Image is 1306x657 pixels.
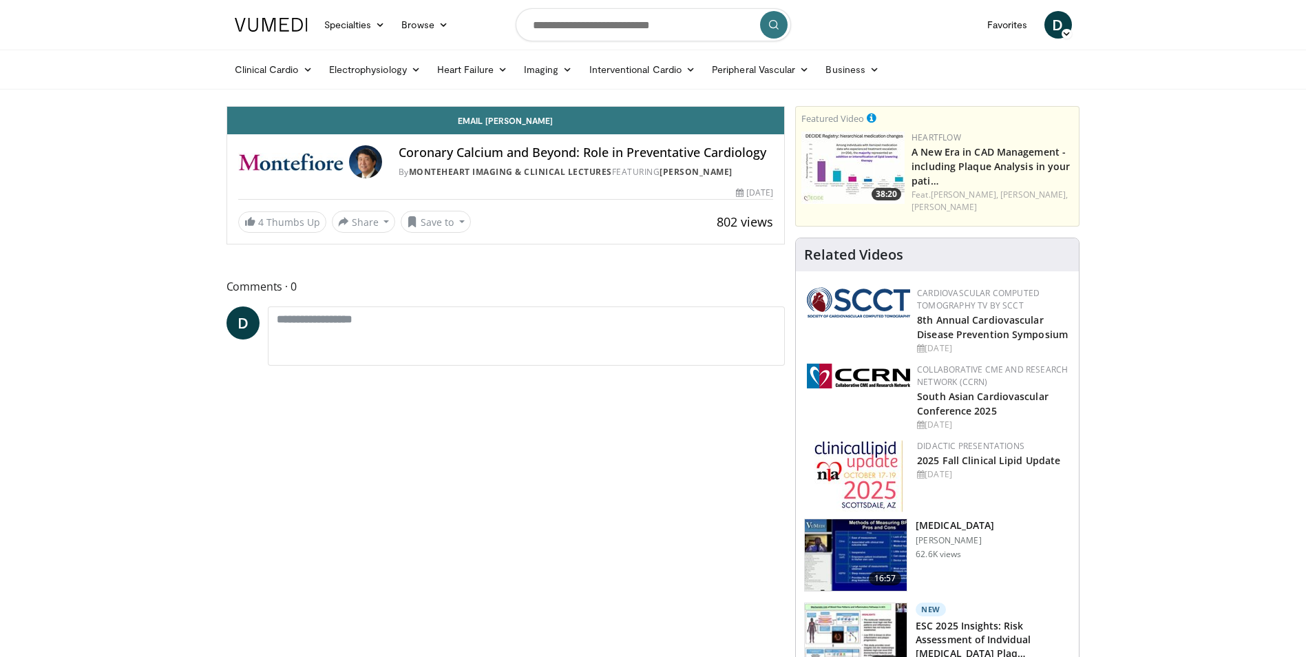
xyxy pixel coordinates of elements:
[916,549,961,560] p: 62.6K views
[349,145,382,178] img: Avatar
[917,364,1068,388] a: Collaborative CME and Research Network (CCRN)
[258,216,264,229] span: 4
[804,519,1071,592] a: 16:57 [MEDICAL_DATA] [PERSON_NAME] 62.6K views
[227,56,321,83] a: Clinical Cardio
[804,247,903,263] h4: Related Videos
[238,145,344,178] img: MonteHeart Imaging & Clinical Lectures
[704,56,817,83] a: Peripheral Vascular
[917,419,1068,431] div: [DATE]
[516,56,581,83] a: Imaging
[235,18,308,32] img: VuMedi Logo
[316,11,394,39] a: Specialties
[516,8,791,41] input: Search topics, interventions
[912,189,1073,213] div: Feat.
[817,56,887,83] a: Business
[912,132,961,143] a: Heartflow
[805,519,907,591] img: a92b9a22-396b-4790-a2bb-5028b5f4e720.150x105_q85_crop-smart_upscale.jpg
[807,364,910,388] img: a04ee3ba-8487-4636-b0fb-5e8d268f3737.png.150x105_q85_autocrop_double_scale_upscale_version-0.2.png
[227,306,260,340] a: D
[429,56,516,83] a: Heart Failure
[393,11,456,39] a: Browse
[912,145,1070,187] a: A New Era in CAD Management - including Plaque Analysis in your pati…
[801,132,905,204] a: 38:20
[917,440,1068,452] div: Didactic Presentations
[931,189,998,200] a: [PERSON_NAME],
[399,145,773,160] h4: Coronary Calcium and Beyond: Role in Preventative Cardiology
[238,211,326,233] a: 4 Thumbs Up
[399,166,773,178] div: By FEATURING
[227,107,785,134] a: Email [PERSON_NAME]
[581,56,704,83] a: Interventional Cardio
[409,166,612,178] a: MonteHeart Imaging & Clinical Lectures
[401,211,471,233] button: Save to
[736,187,773,199] div: [DATE]
[717,213,773,230] span: 802 views
[917,454,1060,467] a: 2025 Fall Clinical Lipid Update
[801,132,905,204] img: 738d0e2d-290f-4d89-8861-908fb8b721dc.150x105_q85_crop-smart_upscale.jpg
[332,211,396,233] button: Share
[814,440,903,512] img: d65bce67-f81a-47c5-b47d-7b8806b59ca8.jpg.150x105_q85_autocrop_double_scale_upscale_version-0.2.jpg
[917,313,1068,341] a: 8th Annual Cardiovascular Disease Prevention Symposium
[917,342,1068,355] div: [DATE]
[1044,11,1072,39] a: D
[912,201,977,213] a: [PERSON_NAME]
[917,390,1049,417] a: South Asian Cardiovascular Conference 2025
[917,468,1068,481] div: [DATE]
[321,56,429,83] a: Electrophysiology
[807,287,910,317] img: 51a70120-4f25-49cc-93a4-67582377e75f.png.150x105_q85_autocrop_double_scale_upscale_version-0.2.png
[1000,189,1068,200] a: [PERSON_NAME],
[916,535,994,546] p: [PERSON_NAME]
[801,112,864,125] small: Featured Video
[869,572,902,585] span: 16:57
[227,278,786,295] span: Comments 0
[979,11,1036,39] a: Favorites
[660,166,733,178] a: [PERSON_NAME]
[917,287,1040,311] a: Cardiovascular Computed Tomography TV by SCCT
[916,519,994,532] h3: [MEDICAL_DATA]
[872,188,901,200] span: 38:20
[916,603,946,616] p: New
